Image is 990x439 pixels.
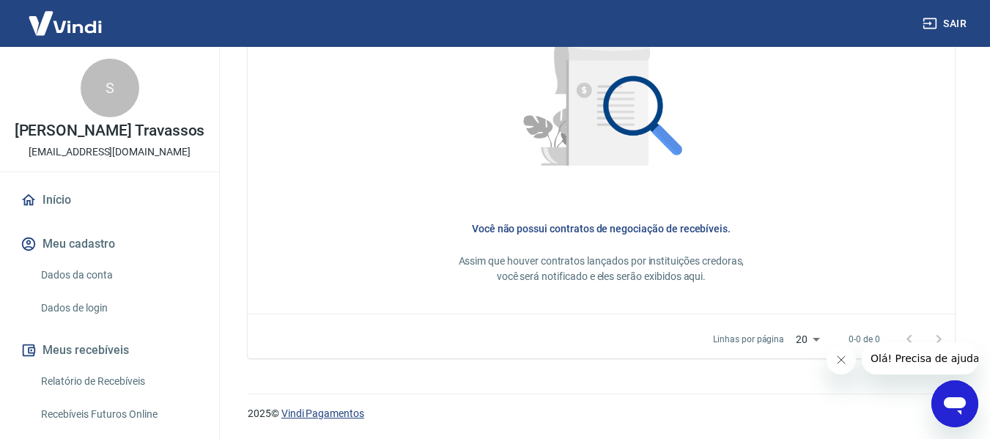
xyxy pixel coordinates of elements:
button: Sair [920,10,972,37]
a: Relatório de Recebíveis [35,366,202,396]
span: Olá! Precisa de ajuda? [9,10,123,22]
a: Vindi Pagamentos [281,407,364,419]
p: Linhas por página [713,333,784,346]
p: [PERSON_NAME] Travassos [15,123,205,139]
button: Meu cadastro [18,228,202,260]
a: Recebíveis Futuros Online [35,399,202,429]
img: Vindi [18,1,113,45]
p: 2025 © [248,406,955,421]
a: Dados de login [35,293,202,323]
p: [EMAIL_ADDRESS][DOMAIN_NAME] [29,144,191,160]
a: Dados da conta [35,260,202,290]
button: Meus recebíveis [18,334,202,366]
div: S [81,59,139,117]
iframe: Fechar mensagem [827,345,856,375]
p: 0-0 de 0 [849,333,880,346]
span: Assim que houver contratos lançados por instituições credoras, você será notificado e eles serão ... [459,255,745,282]
a: Início [18,184,202,216]
iframe: Mensagem da empresa [862,342,978,375]
h6: Você não possui contratos de negociação de recebíveis. [271,221,931,236]
iframe: Botão para abrir a janela de mensagens [931,380,978,427]
div: 20 [790,329,825,350]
